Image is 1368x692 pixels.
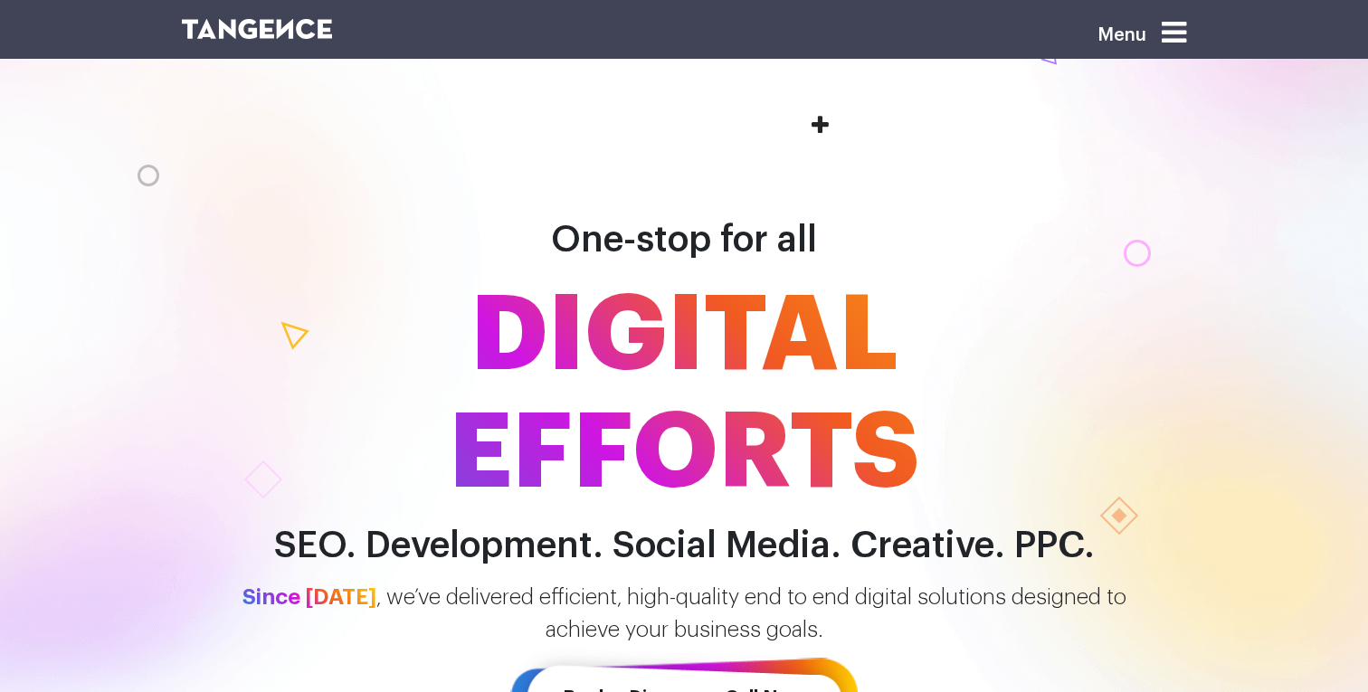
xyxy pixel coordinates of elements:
span: DIGITAL EFFORTS [168,277,1200,512]
h2: SEO. Development. Social Media. Creative. PPC. [168,526,1200,566]
span: One-stop for all [551,222,817,258]
p: , we’ve delivered efficient, high-quality end to end digital solutions designed to achieve your b... [168,581,1200,646]
img: logo SVG [182,19,332,39]
span: Since [DATE] [242,586,376,608]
